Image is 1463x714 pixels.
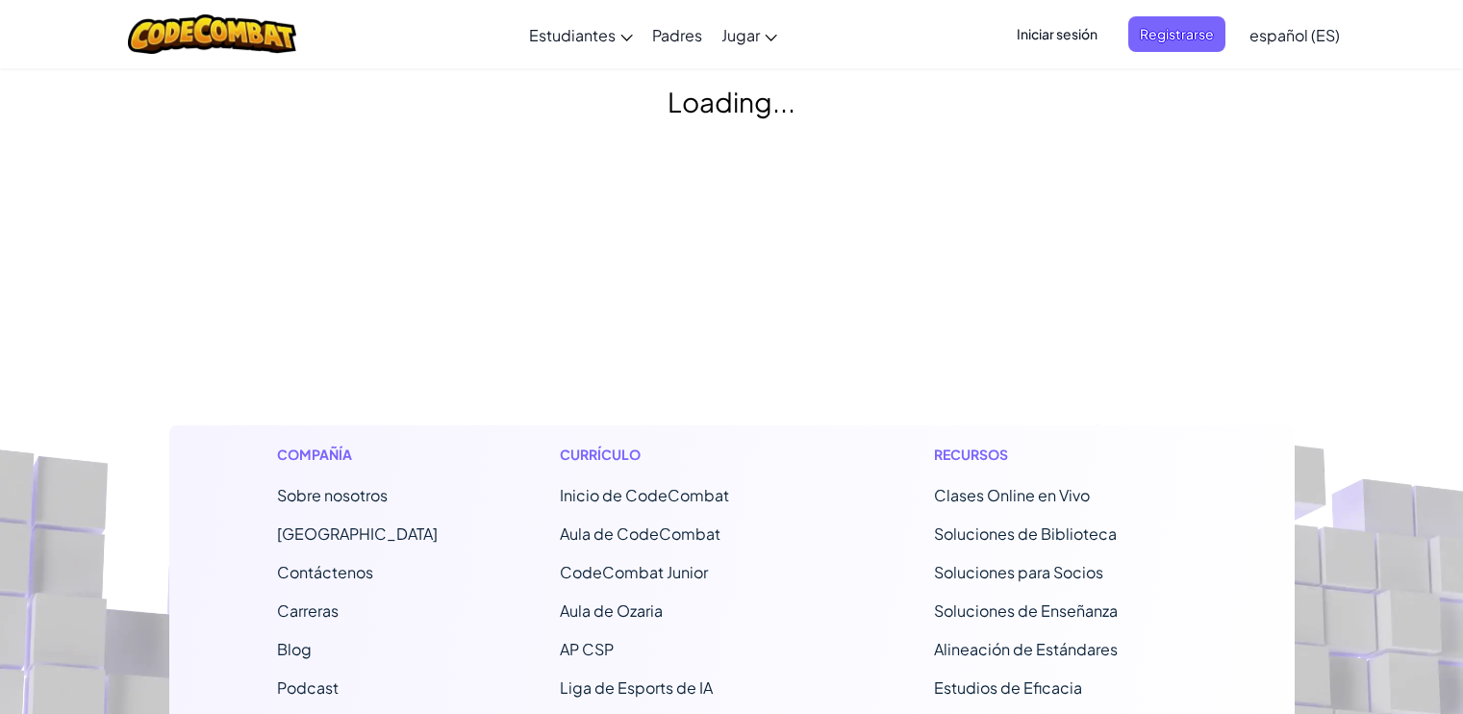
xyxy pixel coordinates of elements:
span: Contáctenos [277,562,373,582]
a: Padres [643,9,712,61]
a: Alineación de Estándares [934,639,1118,659]
button: Iniciar sesión [1005,16,1109,52]
a: CodeCombat Junior [560,562,708,582]
h1: Recursos [934,445,1187,465]
span: Inicio de CodeCombat [560,485,729,505]
a: Soluciones de Enseñanza [934,600,1118,621]
a: Aula de Ozaria [560,600,663,621]
a: Podcast [277,677,339,698]
a: [GEOGRAPHIC_DATA] [277,523,438,544]
a: Liga de Esports de IA [560,677,713,698]
h1: Compañía [277,445,438,465]
a: Sobre nosotros [277,485,388,505]
span: español (ES) [1249,25,1340,45]
a: español (ES) [1240,9,1349,61]
a: Estudiantes [519,9,643,61]
h1: Currículo [560,445,813,465]
span: Jugar [721,25,760,45]
a: Carreras [277,600,339,621]
a: Soluciones de Biblioteca [934,523,1117,544]
a: AP CSP [560,639,614,659]
img: CodeCombat logo [128,14,296,54]
button: Registrarse [1128,16,1225,52]
a: Blog [277,639,312,659]
a: Estudios de Eficacia [934,677,1082,698]
a: Aula de CodeCombat [560,523,720,544]
span: Estudiantes [529,25,616,45]
a: Clases Online en Vivo [934,485,1090,505]
a: Soluciones para Socios [934,562,1103,582]
a: Jugar [712,9,787,61]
